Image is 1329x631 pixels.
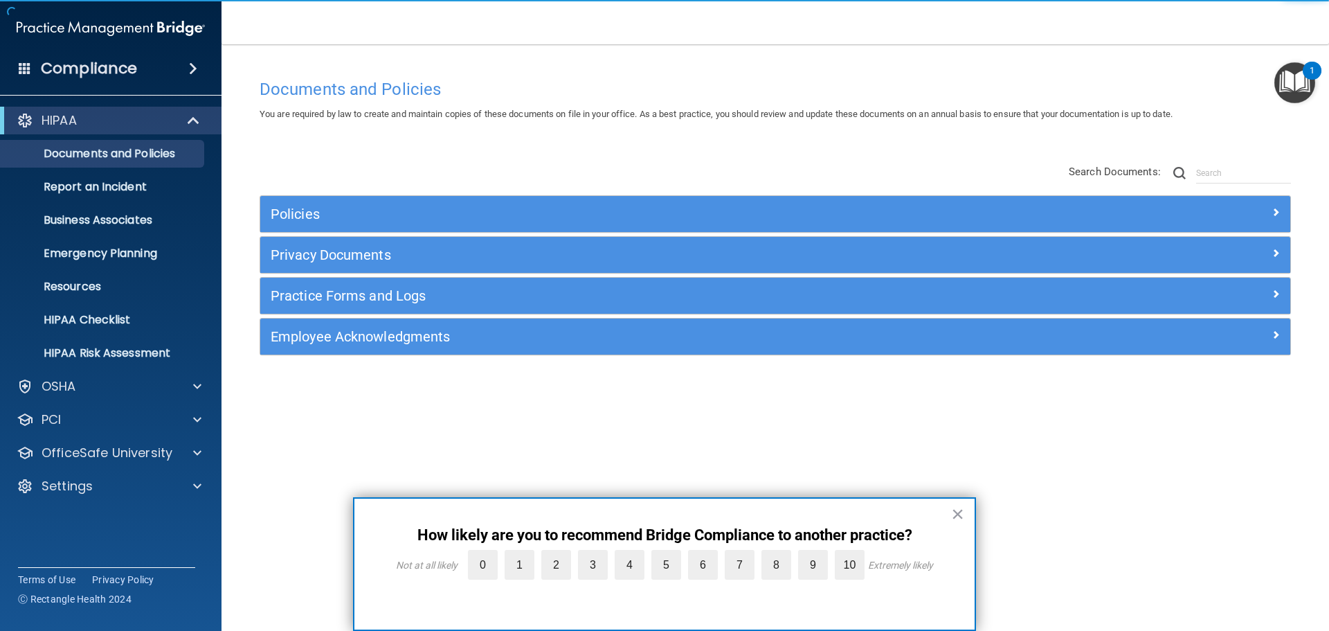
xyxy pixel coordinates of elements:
[17,15,205,42] img: PMB logo
[1274,62,1315,103] button: Open Resource Center, 1 new notification
[382,526,947,544] p: How likely are you to recommend Bridge Compliance to another practice?
[615,550,644,580] label: 4
[41,59,137,78] h4: Compliance
[18,573,75,587] a: Terms of Use
[271,288,1022,303] h5: Practice Forms and Logs
[578,550,608,580] label: 3
[271,206,1022,222] h5: Policies
[260,80,1291,98] h4: Documents and Policies
[42,445,172,461] p: OfficeSafe University
[9,180,198,194] p: Report an Incident
[688,550,718,580] label: 6
[1173,167,1186,179] img: ic-search.3b580494.png
[271,247,1022,263] h5: Privacy Documents
[42,112,77,129] p: HIPAA
[798,550,828,580] label: 9
[260,109,1173,119] span: You are required by law to create and maintain copies of these documents on file in your office. ...
[18,592,132,606] span: Ⓒ Rectangle Health 2024
[505,550,534,580] label: 1
[1196,163,1291,184] input: Search
[1069,166,1161,178] span: Search Documents:
[725,550,754,580] label: 7
[9,346,198,360] p: HIPAA Risk Assessment
[42,411,61,428] p: PCI
[9,147,198,161] p: Documents and Policies
[951,503,964,525] button: Close
[396,560,458,571] div: Not at all likely
[761,550,791,580] label: 8
[1310,71,1314,89] div: 1
[271,329,1022,344] h5: Employee Acknowledgments
[651,550,681,580] label: 5
[9,280,198,294] p: Resources
[42,378,76,395] p: OSHA
[92,573,154,587] a: Privacy Policy
[468,550,498,580] label: 0
[541,550,571,580] label: 2
[9,213,198,227] p: Business Associates
[9,313,198,327] p: HIPAA Checklist
[835,550,865,580] label: 10
[868,560,933,571] div: Extremely likely
[9,247,198,260] p: Emergency Planning
[42,478,93,495] p: Settings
